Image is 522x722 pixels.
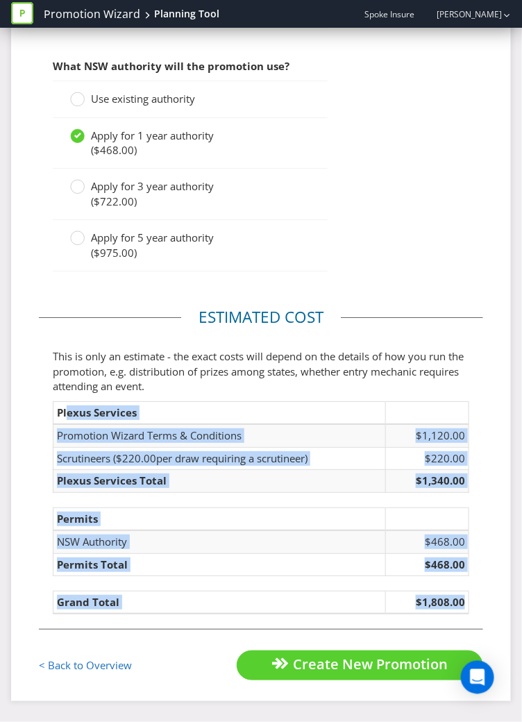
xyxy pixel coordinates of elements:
td: Promotion Wizard Terms & Conditions [53,424,386,447]
a: [PERSON_NAME] [423,8,502,20]
div: Planning Tool [154,7,219,21]
span: per draw requiring a scrutineer) [156,451,308,465]
span: What NSW authority will the promotion use? [53,59,289,73]
span: Scrutineers ( [57,451,116,465]
td: Permits Total [53,553,386,576]
span: $220.00 [116,451,156,465]
span: Apply for 1 year authority ($468.00) [91,128,214,157]
p: This is only an estimate - the exact costs will depend on the details of how you run the promotio... [53,349,469,394]
span: Spoke Insure [364,8,414,20]
a: Promotion Wizard [44,6,140,22]
td: $468.00 [386,530,469,553]
div: Open Intercom Messenger [461,661,494,694]
span: Apply for 5 year authority ($975.00) [91,230,214,259]
span: Create New Promotion [293,655,448,673]
td: Grand Total [53,591,386,614]
td: $1,340.00 [386,470,469,492]
td: $220.00 [386,447,469,469]
td: NSW Authority [53,530,386,553]
td: $1,120.00 [386,424,469,447]
legend: Estimated cost [181,306,341,328]
button: Create New Promotion [237,650,483,680]
td: Plexus Services [53,402,386,425]
span: Use existing authority [91,92,195,106]
a: < Back to Overview [39,658,132,672]
span: Apply for 3 year authority ($722.00) [91,179,214,208]
td: Permits [53,507,386,530]
td: Plexus Services Total [53,470,386,492]
td: $468.00 [386,553,469,576]
td: $1,808.00 [386,591,469,614]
